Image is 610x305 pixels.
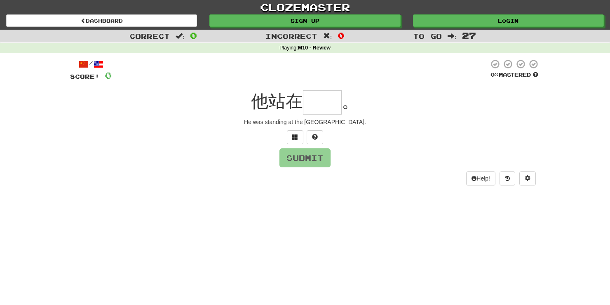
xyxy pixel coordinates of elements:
span: 他站在 [251,91,303,111]
span: 。 [342,91,359,111]
a: Sign up [209,14,400,27]
span: : [323,33,332,40]
div: / [70,59,112,69]
span: 0 [190,30,197,40]
span: : [448,33,457,40]
button: Help! [466,171,495,185]
span: Incorrect [265,32,317,40]
button: Switch sentence to multiple choice alt+p [287,130,303,144]
span: : [176,33,185,40]
span: 0 [105,70,112,80]
span: To go [413,32,442,40]
span: 0 [338,30,345,40]
strong: M10 - Review [298,45,331,51]
div: He was standing at the [GEOGRAPHIC_DATA]. [70,118,540,126]
button: Round history (alt+y) [500,171,515,185]
span: Correct [129,32,170,40]
span: 27 [462,30,476,40]
button: Single letter hint - you only get 1 per sentence and score half the points! alt+h [307,130,323,144]
button: Submit [279,148,331,167]
a: Login [413,14,604,27]
span: Score: [70,73,100,80]
span: 0 % [490,71,499,78]
div: Mastered [489,71,540,79]
a: Dashboard [6,14,197,27]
